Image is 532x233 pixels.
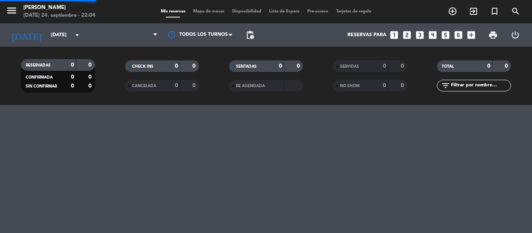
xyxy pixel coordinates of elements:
i: power_settings_new [511,30,520,40]
button: menu [6,5,18,19]
strong: 0 [192,63,197,69]
strong: 0 [88,74,93,80]
div: [DATE] 24. septiembre - 22:04 [23,12,95,19]
span: CHECK INS [132,65,153,68]
i: arrow_drop_down [72,30,82,40]
i: looks_5 [440,30,451,40]
i: looks_6 [453,30,463,40]
strong: 0 [383,63,386,69]
span: CONFIRMADA [26,75,53,79]
span: Mis reservas [157,9,189,14]
span: SIN CONFIRMAR [26,84,57,88]
span: CANCELADA [132,84,156,88]
strong: 0 [192,83,197,88]
span: Tarjetas de regalo [332,9,375,14]
i: looks_3 [415,30,425,40]
i: looks_4 [428,30,438,40]
i: filter_list [441,81,450,90]
span: SENTADAS [236,65,257,68]
strong: 0 [401,63,405,69]
strong: 0 [505,63,509,69]
span: print [488,30,498,40]
strong: 0 [175,63,178,69]
span: NO SHOW [340,84,360,88]
i: [DATE] [6,26,47,44]
strong: 0 [279,63,282,69]
div: LOG OUT [504,23,526,47]
strong: 0 [297,63,301,69]
strong: 0 [71,74,74,80]
span: Disponibilidad [228,9,265,14]
span: Pre-acceso [303,9,332,14]
i: turned_in_not [490,7,499,16]
i: exit_to_app [469,7,478,16]
span: pending_actions [245,30,255,40]
i: menu [6,5,18,16]
strong: 0 [401,83,405,88]
strong: 0 [71,83,74,89]
span: TOTAL [442,65,454,68]
span: Lista de Espera [265,9,303,14]
div: [PERSON_NAME] [23,4,95,12]
i: looks_two [402,30,412,40]
i: add_circle_outline [448,7,457,16]
strong: 0 [88,83,93,89]
strong: 0 [88,62,93,68]
input: Filtrar por nombre... [450,81,511,90]
span: Reservas para [347,32,386,38]
span: SERVIDAS [340,65,359,68]
span: RE AGENDADA [236,84,265,88]
i: looks_one [389,30,399,40]
i: search [511,7,520,16]
span: RESERVADAS [26,63,51,67]
strong: 0 [487,63,490,69]
strong: 0 [175,83,178,88]
span: Mapa de mesas [189,9,228,14]
i: add_box [466,30,476,40]
strong: 0 [383,83,386,88]
strong: 0 [71,62,74,68]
